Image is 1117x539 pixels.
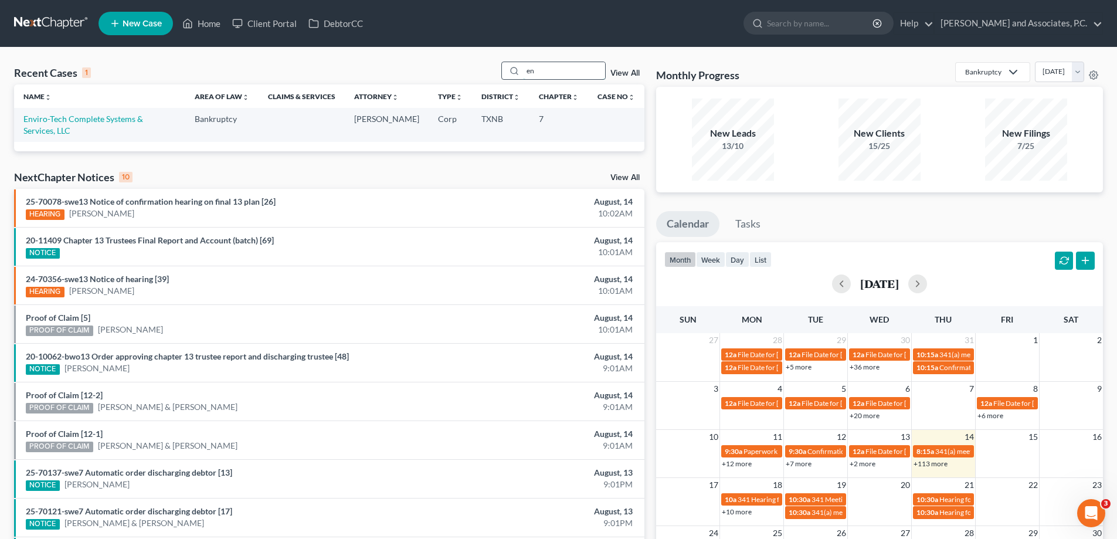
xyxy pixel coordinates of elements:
[980,399,992,408] span: 12a
[438,428,633,440] div: August, 14
[1091,478,1103,492] span: 23
[610,174,640,182] a: View All
[696,252,725,267] button: week
[802,399,895,408] span: File Date for [PERSON_NAME]
[725,350,736,359] span: 12a
[523,62,605,79] input: Search by name...
[708,430,719,444] span: 10
[64,517,204,529] a: [PERSON_NAME] & [PERSON_NAME]
[722,459,752,468] a: +12 more
[836,430,847,444] span: 12
[738,363,894,372] span: File Date for [PERSON_NAME] & [PERSON_NAME]
[692,140,774,152] div: 13/10
[69,285,134,297] a: [PERSON_NAME]
[26,506,232,516] a: 25-70121-swe7 Automatic order discharging debtor [17]
[935,447,1048,456] span: 341(a) meeting for [PERSON_NAME]
[26,248,60,259] div: NOTICE
[26,364,60,375] div: NOTICE
[1077,499,1105,527] iframe: Intercom live chat
[935,314,952,324] span: Thu
[438,324,633,335] div: 10:01AM
[26,287,64,297] div: HEARING
[916,350,938,359] span: 10:15a
[977,411,1003,420] a: +6 more
[26,480,60,491] div: NOTICE
[26,403,93,413] div: PROOF OF CLAIM
[850,411,880,420] a: +20 more
[1027,430,1039,444] span: 15
[894,13,933,34] a: Help
[26,519,60,530] div: NOTICE
[438,92,463,101] a: Typeunfold_more
[438,401,633,413] div: 9:01AM
[392,94,399,101] i: unfold_more
[725,495,736,504] span: 10a
[628,94,635,101] i: unfold_more
[1032,333,1039,347] span: 1
[853,447,864,456] span: 12a
[26,390,103,400] a: Proof of Claim [12-2]
[767,12,874,34] input: Search by name...
[438,235,633,246] div: August, 14
[725,252,749,267] button: day
[438,246,633,258] div: 10:01AM
[429,108,472,141] td: Corp
[656,211,719,237] a: Calendar
[1096,382,1103,396] span: 9
[865,350,959,359] span: File Date for [PERSON_NAME]
[259,84,345,108] th: Claims & Services
[539,92,579,101] a: Chapterunfold_more
[899,333,911,347] span: 30
[939,508,1050,517] span: Hearing for Total Alloy Foundry, Inc.
[572,94,579,101] i: unfold_more
[438,479,633,490] div: 9:01PM
[772,430,783,444] span: 11
[438,285,633,297] div: 10:01AM
[860,277,899,290] h2: [DATE]
[789,350,800,359] span: 12a
[738,399,831,408] span: File Date for [PERSON_NAME]
[776,382,783,396] span: 4
[119,172,133,182] div: 10
[680,314,697,324] span: Sun
[725,447,742,456] span: 9:30a
[916,447,934,456] span: 8:15a
[963,333,975,347] span: 31
[438,467,633,479] div: August, 13
[1032,382,1039,396] span: 8
[176,13,226,34] a: Home
[472,108,529,141] td: TXNB
[195,92,249,101] a: Area of Lawunfold_more
[742,314,762,324] span: Mon
[1001,314,1013,324] span: Fri
[242,94,249,101] i: unfold_more
[838,127,921,140] div: New Clients
[838,140,921,152] div: 15/25
[664,252,696,267] button: month
[850,362,880,371] a: +36 more
[438,506,633,517] div: August, 13
[26,274,169,284] a: 24-70356-swe13 Notice of hearing [39]
[722,507,752,516] a: +10 more
[26,209,64,220] div: HEARING
[916,495,938,504] span: 10:30a
[968,382,975,396] span: 7
[345,108,429,141] td: [PERSON_NAME]
[513,94,520,101] i: unfold_more
[1101,499,1111,509] span: 3
[438,517,633,529] div: 9:01PM
[738,495,843,504] span: 341 Hearing for [PERSON_NAME]
[26,235,274,245] a: 20-11409 Chapter 13 Trustees Final Report and Account (batch) [69]
[354,92,399,101] a: Attorneyunfold_more
[26,196,276,206] a: 25-70078-swe13 Notice of confirmation hearing on final 13 plan [26]
[865,399,1021,408] span: File Date for [PERSON_NAME] & [PERSON_NAME]
[26,442,93,452] div: PROOF OF CLAIM
[870,314,889,324] span: Wed
[786,459,812,468] a: +7 more
[789,508,810,517] span: 10:30a
[850,459,875,468] a: +2 more
[1091,430,1103,444] span: 16
[656,68,739,82] h3: Monthly Progress
[772,333,783,347] span: 28
[725,399,736,408] span: 12a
